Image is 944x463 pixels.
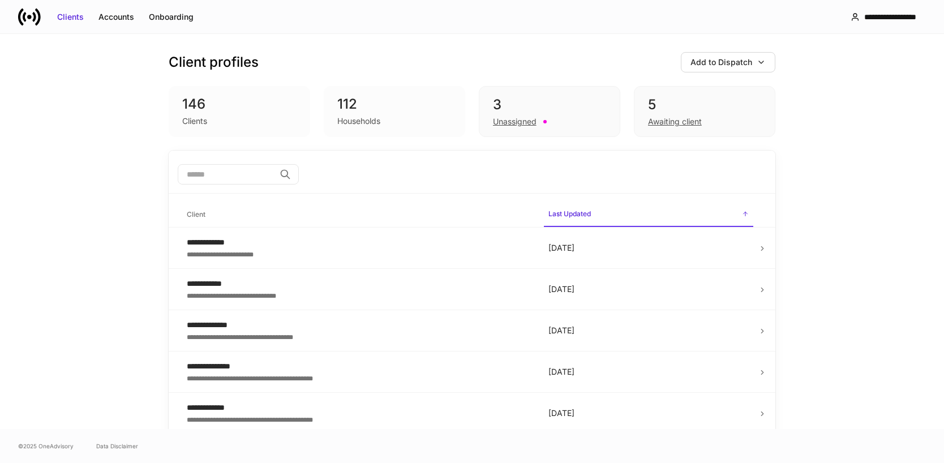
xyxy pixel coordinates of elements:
div: 112 [337,95,452,113]
p: [DATE] [548,366,749,378]
div: Unassigned [493,116,537,127]
h3: Client profiles [169,53,259,71]
span: Last Updated [544,203,753,227]
div: 146 [182,95,297,113]
span: © 2025 OneAdvisory [18,441,74,451]
div: 5 [648,96,761,114]
div: Clients [57,11,84,23]
a: Data Disclaimer [96,441,138,451]
h6: Last Updated [548,208,591,219]
div: 3Unassigned [479,86,620,137]
div: 3 [493,96,606,114]
div: Clients [182,115,207,127]
span: Client [182,203,535,226]
button: Onboarding [141,8,201,26]
div: Awaiting client [648,116,702,127]
div: Onboarding [149,11,194,23]
p: [DATE] [548,408,749,419]
div: Add to Dispatch [690,57,752,68]
p: [DATE] [548,325,749,336]
button: Accounts [91,8,141,26]
div: 5Awaiting client [634,86,775,137]
button: Add to Dispatch [681,52,775,72]
h6: Client [187,209,205,220]
p: [DATE] [548,284,749,295]
div: Households [337,115,380,127]
div: Accounts [98,11,134,23]
p: [DATE] [548,242,749,254]
button: Clients [50,8,91,26]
